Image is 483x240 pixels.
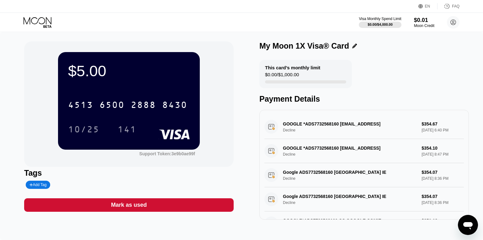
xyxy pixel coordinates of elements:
div: $0.01 [414,17,434,24]
div: EN [425,4,430,8]
div: 4513650028888430 [64,97,191,113]
div: 141 [118,125,136,135]
div: Visa Monthly Spend Limit$0.00/$4,000.00 [359,17,401,28]
div: EN [418,3,438,9]
iframe: Button to launch messaging window [458,215,478,235]
div: FAQ [438,3,459,9]
div: 10/25 [63,121,104,137]
div: My Moon 1X Visa® Card [259,41,349,51]
div: Support Token:3e9b0ae99f [139,151,195,156]
div: $0.01Moon Credit [414,17,434,28]
div: Mark as used [111,201,147,209]
div: 2888 [131,101,156,111]
div: This card’s monthly limit [265,65,320,70]
div: 8430 [162,101,187,111]
div: 4513 [68,101,93,111]
div: Visa Monthly Spend Limit [359,17,401,21]
div: Moon Credit [414,24,434,28]
div: $0.00 / $4,000.00 [368,23,393,26]
div: Tags [24,168,234,178]
div: 141 [113,121,141,137]
div: Mark as used [24,198,234,212]
div: Support Token: 3e9b0ae99f [139,151,195,156]
div: Payment Details [259,94,469,104]
div: FAQ [452,4,459,8]
div: 6500 [99,101,125,111]
div: $5.00 [68,62,190,80]
div: Add Tag [26,181,50,189]
div: $0.00 / $1,000.00 [265,72,299,80]
div: 10/25 [68,125,99,135]
div: Add Tag [29,183,46,187]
